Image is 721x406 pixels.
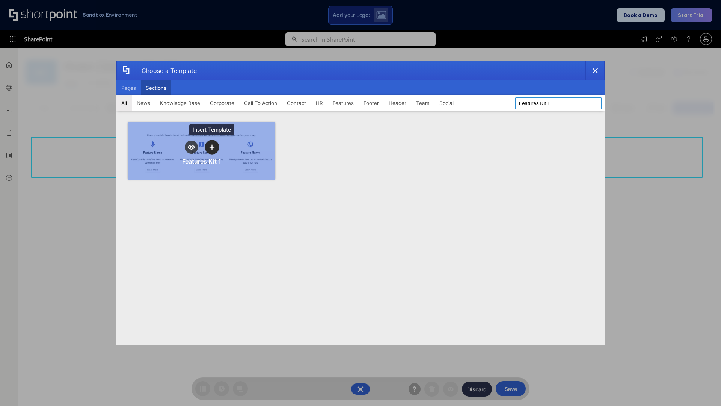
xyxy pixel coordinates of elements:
button: Call To Action [239,95,282,111]
button: HR [311,95,328,111]
button: Social [434,95,459,111]
button: Features [328,95,359,111]
button: Corporate [205,95,239,111]
div: template selector [116,61,605,345]
div: Features Kit 1 [182,158,221,165]
input: Search [515,97,602,109]
iframe: Chat Widget [683,370,721,406]
button: Sections [141,80,171,95]
button: All [116,95,132,111]
button: Pages [116,80,141,95]
button: Footer [359,95,384,111]
button: News [132,95,155,111]
div: Choose a Template [136,61,197,80]
button: Contact [282,95,311,111]
button: Header [384,95,411,111]
button: Team [411,95,434,111]
button: Knowledge Base [155,95,205,111]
